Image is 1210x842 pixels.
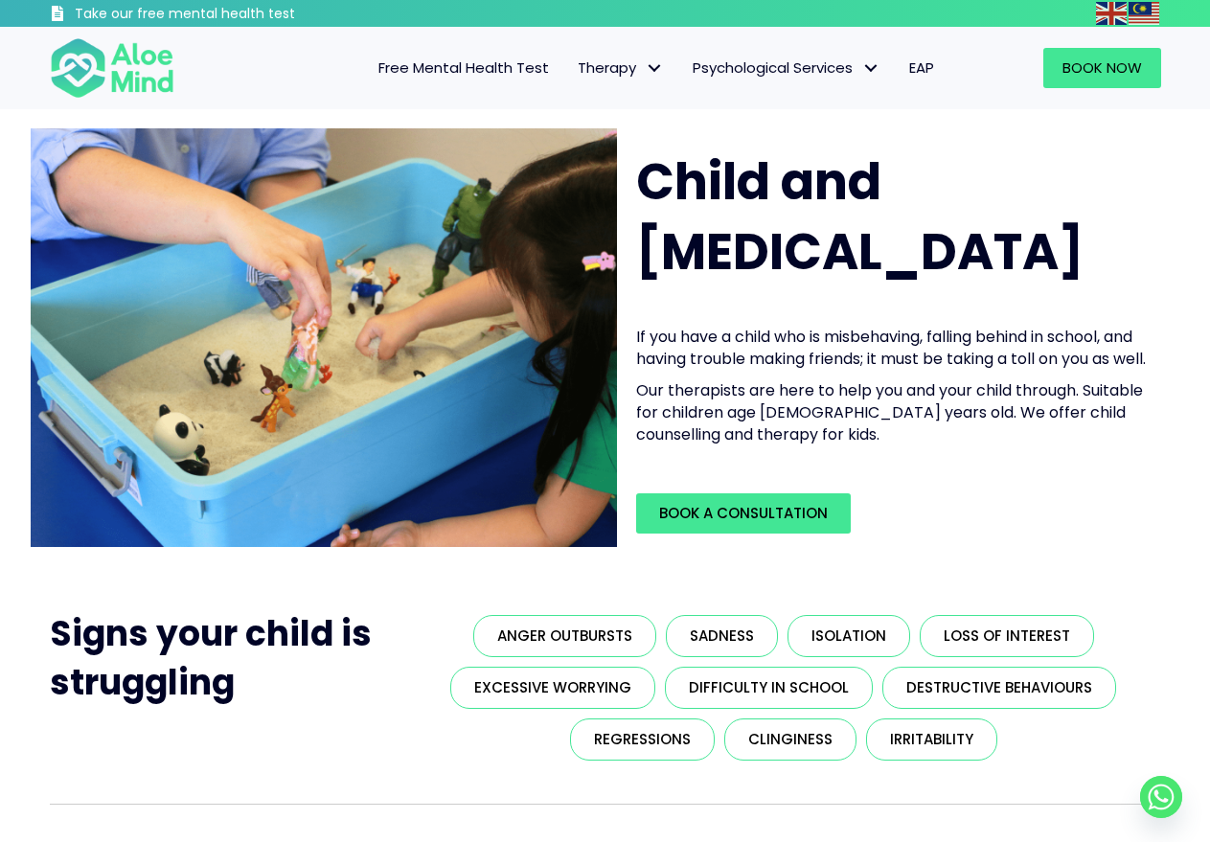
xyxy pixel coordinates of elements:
[895,48,948,88] a: EAP
[857,55,885,82] span: Psychological Services: submenu
[1062,57,1142,78] span: Book Now
[748,729,833,749] span: Clinginess
[199,48,948,88] nav: Menu
[636,493,851,534] a: Book a Consultation
[724,718,856,761] a: Clinginess
[1043,48,1161,88] a: Book Now
[636,379,1150,446] p: Our therapists are here to help you and your child through. Suitable for children age [DEMOGRAPHI...
[659,503,828,523] span: Book a Consultation
[594,729,691,749] span: Regressions
[50,36,174,100] img: Aloe mind Logo
[1140,776,1182,818] a: Whatsapp
[665,667,873,709] a: Difficulty in school
[364,48,563,88] a: Free Mental Health Test
[890,729,973,749] span: Irritability
[788,615,910,657] a: Isolation
[944,626,1070,646] span: Loss of interest
[693,57,880,78] span: Psychological Services
[678,48,895,88] a: Psychological ServicesPsychological Services: submenu
[578,57,664,78] span: Therapy
[866,718,997,761] a: Irritability
[1129,2,1159,25] img: ms
[75,5,398,24] h3: Take our free mental health test
[450,667,655,709] a: Excessive worrying
[50,609,372,706] span: Signs your child is struggling
[50,5,398,27] a: Take our free mental health test
[570,718,715,761] a: Regressions
[811,626,886,646] span: Isolation
[689,677,849,697] span: Difficulty in school
[636,147,1084,286] span: Child and [MEDICAL_DATA]
[473,615,656,657] a: Anger outbursts
[641,55,669,82] span: Therapy: submenu
[636,326,1150,370] p: If you have a child who is misbehaving, falling behind in school, and having trouble making frien...
[1096,2,1129,24] a: English
[31,128,617,547] img: play therapy2
[666,615,778,657] a: Sadness
[906,677,1092,697] span: Destructive behaviours
[497,626,632,646] span: Anger outbursts
[690,626,754,646] span: Sadness
[909,57,934,78] span: EAP
[920,615,1094,657] a: Loss of interest
[1096,2,1127,25] img: en
[378,57,549,78] span: Free Mental Health Test
[1129,2,1161,24] a: Malay
[474,677,631,697] span: Excessive worrying
[882,667,1116,709] a: Destructive behaviours
[563,48,678,88] a: TherapyTherapy: submenu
